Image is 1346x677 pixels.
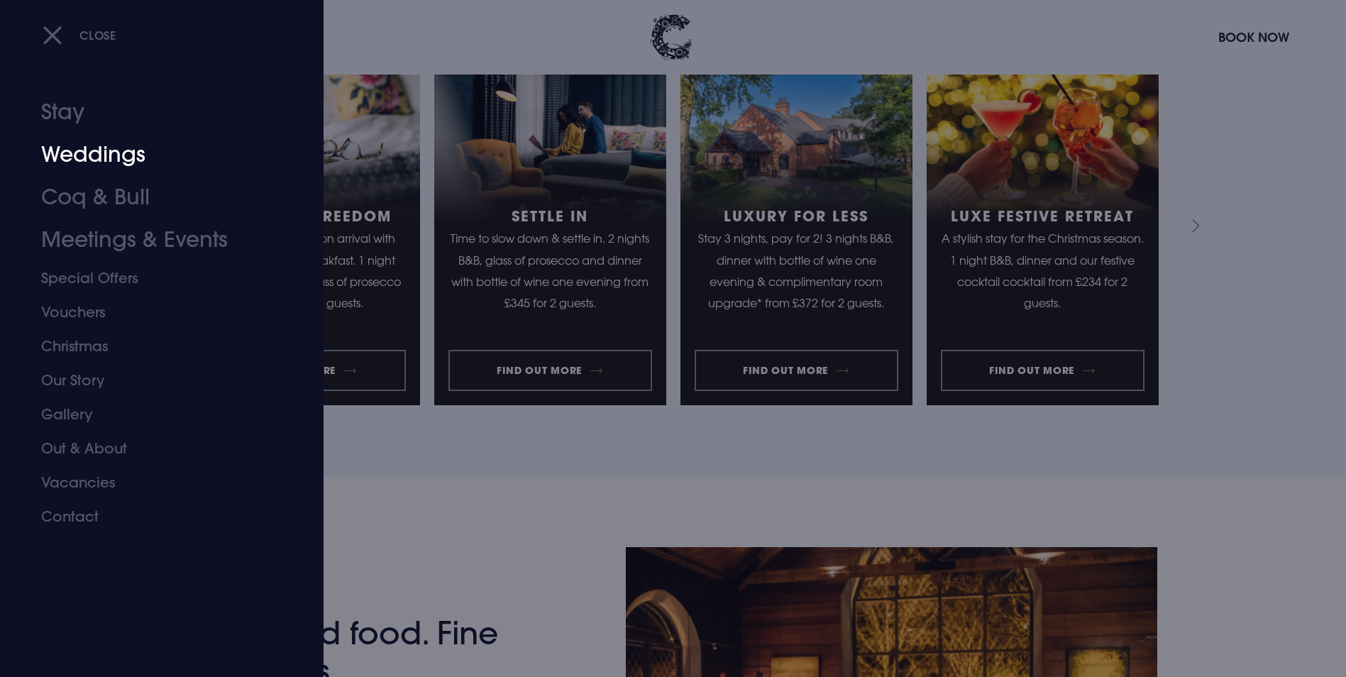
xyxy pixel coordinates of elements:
a: Gallery [41,397,265,431]
a: Our Story [41,363,265,397]
a: Special Offers [41,261,265,295]
a: Contact [41,500,265,534]
a: Weddings [41,133,265,176]
a: Vouchers [41,295,265,329]
a: Out & About [41,431,265,466]
a: Stay [41,91,265,133]
span: Close [79,28,116,43]
button: Close [43,21,116,50]
a: Meetings & Events [41,219,265,261]
a: Coq & Bull [41,176,265,219]
a: Vacancies [41,466,265,500]
a: Christmas [41,329,265,363]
